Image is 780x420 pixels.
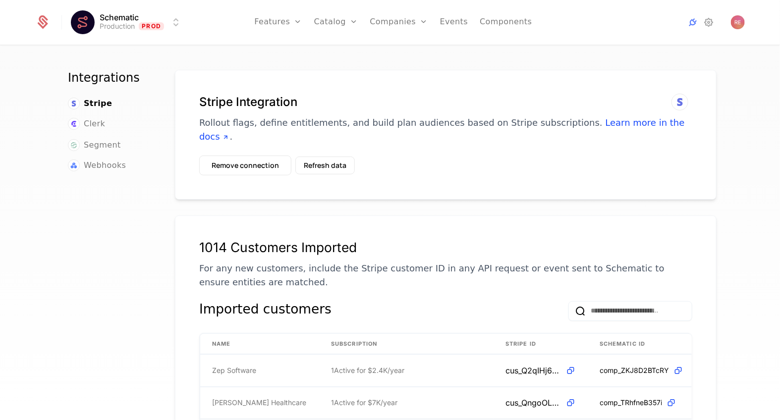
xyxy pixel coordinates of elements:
img: Schematic [71,10,95,34]
div: 1014 Customers Imported [199,240,692,256]
span: comp_ZKJ8D2BTcRY [600,366,669,375]
button: Remove connection [199,156,291,175]
a: Settings [703,16,715,28]
p: Rollout flags, define entitlements, and build plan audiences based on Stripe subscriptions. . [199,116,692,144]
div: Imported customers [199,301,332,321]
h1: Integrations [68,70,151,86]
span: cus_Q2qIHj6ErAskm2 [505,365,561,376]
a: Clerk [68,118,105,130]
p: For any new customers, include the Stripe customer ID in any API request or event sent to Schemat... [199,262,692,289]
span: Florence Healthcare [212,398,306,408]
span: Stripe [84,98,112,109]
a: Webhooks [68,159,126,171]
th: Subscription [319,334,494,355]
a: Stripe [68,98,112,109]
a: Segment [68,139,121,151]
span: Clerk [84,118,105,130]
h1: Stripe Integration [199,94,692,110]
div: Production [100,21,135,31]
a: Integrations [687,16,699,28]
span: 1 Active for $2.4K / year [331,366,404,375]
button: Open user button [731,15,745,29]
img: Ryan Echternacht [731,15,745,29]
span: comp_TRhfneB357i [600,398,662,408]
button: Select environment [74,11,182,33]
span: Zep Software [212,366,256,375]
span: Webhooks [84,159,126,171]
button: Refresh data [295,157,355,174]
span: Schematic [100,13,139,21]
nav: Main [68,70,151,172]
span: Segment [84,139,121,151]
span: cus_QngoOL0tBAtQNd [505,397,561,409]
th: Stripe ID [494,334,588,355]
span: Prod [139,22,164,30]
th: Schematic ID [588,334,692,355]
span: 1 Active for $7K / year [331,398,397,408]
th: Name [200,334,319,355]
